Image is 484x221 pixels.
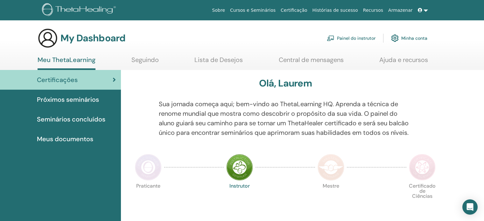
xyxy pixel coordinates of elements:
[210,4,228,16] a: Sobre
[310,4,361,16] a: Histórias de sucesso
[327,35,334,41] img: chalkboard-teacher.svg
[37,114,105,124] span: Seminários concluídos
[278,4,310,16] a: Certificação
[409,183,436,210] p: Certificado de Ciências
[135,183,162,210] p: Praticante
[159,99,412,137] p: Sua jornada começa aqui; bem-vindo ao ThetaLearning HQ. Aprenda a técnica de renome mundial que m...
[259,78,312,89] h3: Olá, Laurem
[409,154,436,181] img: Certificate of Science
[38,28,58,48] img: generic-user-icon.jpg
[60,32,125,44] h3: My Dashboard
[391,31,427,45] a: Minha conta
[38,56,95,70] a: Meu ThetaLearning
[318,154,344,181] img: Master
[226,183,253,210] p: Instrutor
[37,75,78,85] span: Certificações
[42,3,118,17] img: logo.png
[37,134,93,144] span: Meus documentos
[318,183,344,210] p: Mestre
[386,4,415,16] a: Armazenar
[131,56,159,68] a: Seguindo
[462,199,478,215] div: Open Intercom Messenger
[228,4,278,16] a: Cursos e Seminários
[361,4,386,16] a: Recursos
[135,154,162,181] img: Practitioner
[226,154,253,181] img: Instructor
[279,56,344,68] a: Central de mensagens
[37,95,99,104] span: Próximos seminários
[194,56,243,68] a: Lista de Desejos
[379,56,428,68] a: Ajuda e recursos
[327,31,375,45] a: Painel do instrutor
[391,33,399,44] img: cog.svg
